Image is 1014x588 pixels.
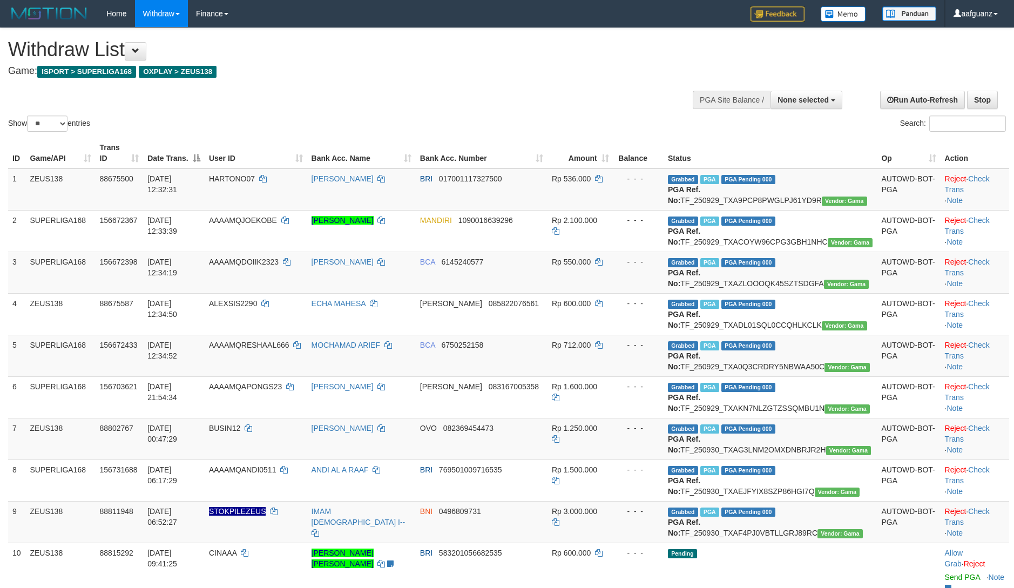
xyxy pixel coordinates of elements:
[420,465,432,474] span: BRI
[945,424,966,432] a: Reject
[420,299,482,308] span: [PERSON_NAME]
[668,227,700,246] b: PGA Ref. No:
[945,258,966,266] a: Reject
[877,252,940,293] td: AUTOWD-BOT-PGA
[147,424,177,443] span: [DATE] 00:47:29
[947,279,963,288] a: Note
[668,352,700,371] b: PGA Ref. No:
[547,138,613,168] th: Amount: activate to sort column ascending
[945,573,980,582] a: Send PGA
[945,465,990,485] a: Check Trans
[770,91,842,109] button: None selected
[209,216,277,225] span: AAAAMQJOEKOBE
[877,376,940,418] td: AUTOWD-BOT-PGA
[778,96,829,104] span: None selected
[439,465,502,474] span: Copy 769501009716535 to clipboard
[209,382,282,391] span: AAAAMQAPONGS23
[618,215,659,226] div: - - -
[25,459,95,501] td: SUPERLIGA168
[143,138,205,168] th: Date Trans.: activate to sort column descending
[8,116,90,132] label: Show entries
[945,174,990,194] a: Check Trans
[668,518,700,537] b: PGA Ref. No:
[700,300,719,309] span: Marked by aafpengsreynich
[552,465,597,474] span: Rp 1.500.000
[209,549,236,557] span: CINAAA
[420,424,437,432] span: OVO
[945,258,990,277] a: Check Trans
[941,376,1009,418] td: · ·
[147,549,177,568] span: [DATE] 09:41:25
[25,252,95,293] td: SUPERLIGA168
[25,501,95,543] td: ZEUS138
[25,293,95,335] td: ZEUS138
[877,418,940,459] td: AUTOWD-BOT-PGA
[209,174,255,183] span: HARTONO07
[945,341,966,349] a: Reject
[439,507,481,516] span: Copy 0496809731 to clipboard
[700,258,719,267] span: Marked by aafsoycanthlai
[877,293,940,335] td: AUTOWD-BOT-PGA
[420,258,435,266] span: BCA
[929,116,1006,132] input: Search:
[618,381,659,392] div: - - -
[941,252,1009,293] td: · ·
[947,362,963,371] a: Note
[312,258,374,266] a: [PERSON_NAME]
[8,501,25,543] td: 9
[8,5,90,22] img: MOTION_logo.png
[668,185,700,205] b: PGA Ref. No:
[100,465,138,474] span: 156731688
[8,418,25,459] td: 7
[822,321,867,330] span: Vendor URL: https://trx31.1velocity.biz
[721,258,775,267] span: PGA Pending
[613,138,664,168] th: Balance
[668,435,700,454] b: PGA Ref. No:
[100,174,133,183] span: 88675500
[205,138,307,168] th: User ID: activate to sort column ascending
[552,174,591,183] span: Rp 536.000
[700,383,719,392] span: Marked by aafchhiseyha
[147,382,177,402] span: [DATE] 21:54:34
[900,116,1006,132] label: Search:
[618,548,659,558] div: - - -
[721,424,775,434] span: PGA Pending
[664,459,877,501] td: TF_250930_TXAEJFYIX8SZP86HGI7Q
[37,66,136,78] span: ISPORT > SUPERLIGA168
[824,404,870,414] span: Vendor URL: https://trx31.1velocity.biz
[420,549,432,557] span: BRI
[312,465,369,474] a: ANDI AL A RAAF
[947,529,963,537] a: Note
[458,216,513,225] span: Copy 1090016639296 to clipboard
[25,418,95,459] td: ZEUS138
[618,298,659,309] div: - - -
[552,549,591,557] span: Rp 600.000
[668,508,698,517] span: Grabbed
[945,216,966,225] a: Reject
[8,293,25,335] td: 4
[668,383,698,392] span: Grabbed
[139,66,217,78] span: OXPLAY > ZEUS138
[420,174,432,183] span: BRI
[668,393,700,413] b: PGA Ref. No:
[877,459,940,501] td: AUTOWD-BOT-PGA
[941,138,1009,168] th: Action
[664,210,877,252] td: TF_250929_TXACOYW96CPG3GBH1NHC
[209,465,276,474] span: AAAAMQANDI0511
[312,382,374,391] a: [PERSON_NAME]
[618,464,659,475] div: - - -
[945,216,990,235] a: Check Trans
[147,216,177,235] span: [DATE] 12:33:39
[100,507,133,516] span: 88811948
[8,459,25,501] td: 8
[826,446,871,455] span: Vendor URL: https://trx31.1velocity.biz
[945,465,966,474] a: Reject
[8,376,25,418] td: 6
[100,216,138,225] span: 156672367
[552,258,591,266] span: Rp 550.000
[880,91,965,109] a: Run Auto-Refresh
[664,418,877,459] td: TF_250930_TXAG3LNM2OMXDNBRJR2H
[947,321,963,329] a: Note
[209,424,240,432] span: BUSIN12
[25,168,95,211] td: ZEUS138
